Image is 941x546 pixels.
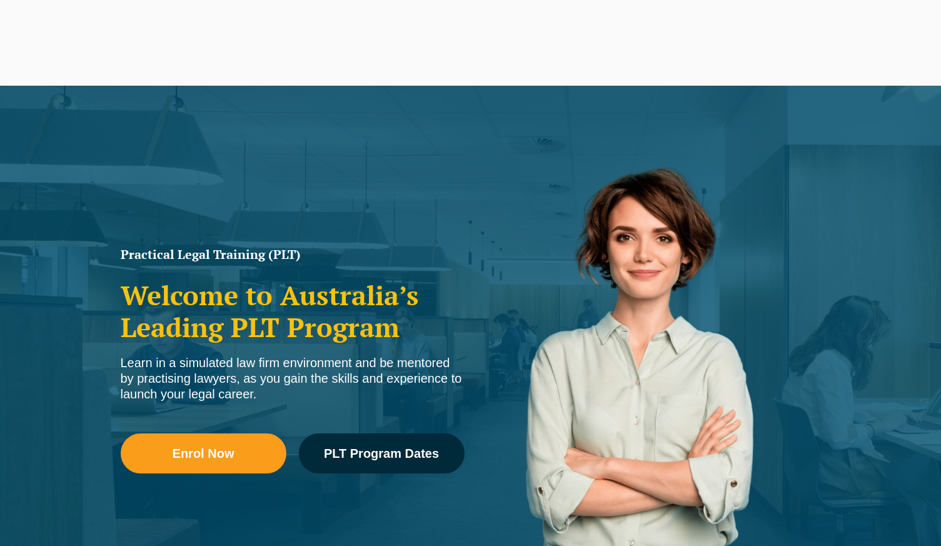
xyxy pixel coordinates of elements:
[121,280,465,343] h2: Welcome to Australia’s Leading PLT Program
[121,248,465,261] h1: Practical Legal Training (PLT)
[299,433,465,473] a: PLT Program Dates
[121,355,465,402] div: Learn in a simulated law firm environment and be mentored by practising lawyers, as you gain the ...
[324,447,439,460] span: PLT Program Dates
[173,447,234,460] span: Enrol Now
[121,433,286,473] a: Enrol Now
